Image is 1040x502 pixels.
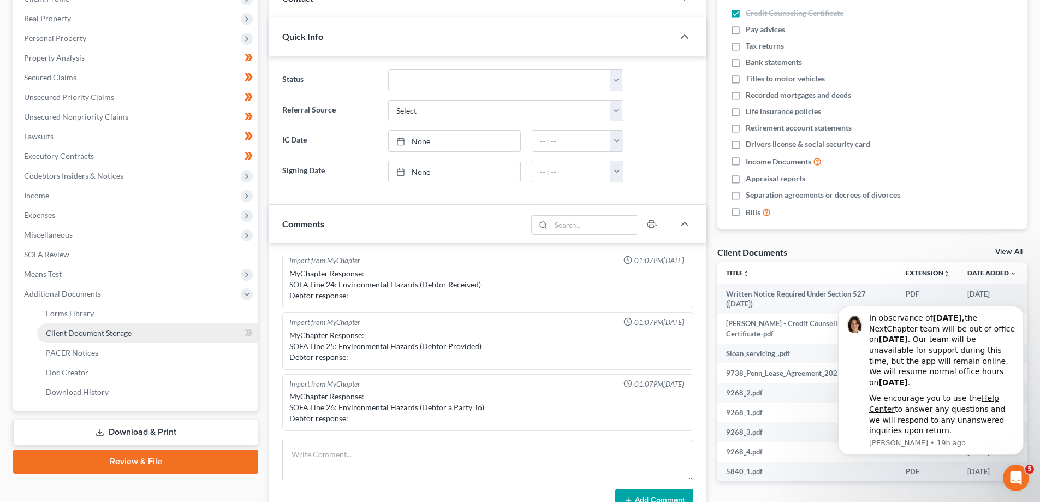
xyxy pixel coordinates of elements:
td: Sloan_servicing_.pdf [717,344,897,363]
span: Income Documents [746,156,811,167]
span: Codebtors Insiders & Notices [24,171,123,180]
span: Comments [282,218,324,229]
input: -- : -- [532,161,611,182]
span: Retirement account statements [746,122,852,133]
a: Doc Creator [37,363,258,382]
a: Executory Contracts [15,146,258,166]
div: Import from MyChapter [289,256,360,266]
a: Download History [37,382,258,402]
span: Bills [746,207,760,218]
iframe: Intercom live chat [1003,465,1029,491]
span: Download History [46,387,109,397]
span: PACER Notices [46,348,98,357]
td: 9268_4.pdf [717,442,897,462]
span: 5 [1025,465,1034,474]
span: Unsecured Priority Claims [24,92,114,102]
label: Status [277,69,382,91]
div: MyChapter Response: SOFA Line 26: Environmental Hazards (Debtor a Party To) Debtor response: [289,391,686,424]
td: 9268_2.pdf [717,383,897,403]
span: Appraisal reports [746,173,805,184]
div: MyChapter Response: SOFA Line 24: Environmental Hazards (Debtor Received) Debtor response: [289,268,686,301]
span: Bank statements [746,57,802,68]
a: Unsecured Nonpriority Claims [15,107,258,127]
span: Drivers license & social security card [746,139,870,150]
span: Titles to motor vehicles [746,73,825,84]
span: Client Document Storage [46,328,132,338]
a: Unsecured Priority Claims [15,87,258,107]
span: SOFA Review [24,250,69,259]
span: Income [24,191,49,200]
span: Tax returns [746,40,784,51]
span: Personal Property [24,33,86,43]
td: 9268_3.pdf [717,422,897,442]
div: Client Documents [717,246,787,258]
span: Expenses [24,210,55,220]
span: 01:07PM[DATE] [634,379,684,389]
input: Search... [551,216,638,234]
a: Review & File [13,450,258,474]
a: Forms Library [37,304,258,323]
span: Lawsuits [24,132,54,141]
a: Extensionunfold_more [906,269,950,277]
td: 5840_1.pdf [717,462,897,481]
span: Property Analysis [24,53,85,62]
label: IC Date [277,130,382,152]
a: PACER Notices [37,343,258,363]
span: Separation agreements or decrees of divorces [746,190,900,200]
i: expand_more [1010,270,1017,277]
span: Real Property [24,14,71,23]
td: PDF [897,284,959,314]
span: Pay advices [746,24,785,35]
a: Property Analysis [15,48,258,68]
div: MyChapter Response: SOFA Line 25: Environmental Hazards (Debtor Provided) Debtor response: [289,330,686,363]
span: Means Test [24,269,62,279]
a: None [389,161,520,182]
a: Date Added expand_more [967,269,1017,277]
label: Signing Date [277,161,382,182]
a: Secured Claims [15,68,258,87]
a: Download & Print [13,420,258,445]
div: Import from MyChapter [289,317,360,328]
a: View All [995,248,1023,256]
a: None [389,131,520,151]
span: Credit Counseling Certificate [746,8,843,19]
span: Additional Documents [24,289,101,298]
td: [DATE] [959,284,1025,314]
span: Doc Creator [46,368,88,377]
span: Forms Library [46,309,94,318]
a: SOFA Review [15,245,258,264]
span: Executory Contracts [24,151,94,161]
td: 9738_Penn_Lease_Agreement_2025_-_signed.pdf [717,363,897,383]
input: -- : -- [532,131,611,151]
a: Client Document Storage [37,323,258,343]
td: Written Notice Required Under Section 527 ([DATE]) [717,284,897,314]
span: Recorded mortgages and deeds [746,90,851,101]
span: Quick Info [282,31,323,42]
div: Import from MyChapter [289,379,360,389]
span: 01:07PM[DATE] [634,256,684,266]
iframe: Intercom notifications message [822,290,1040,473]
td: 9268_1.pdf [717,403,897,422]
a: Lawsuits [15,127,258,146]
i: unfold_more [743,270,750,277]
span: Miscellaneous [24,230,73,239]
a: Titleunfold_more [726,269,750,277]
span: Unsecured Nonpriority Claims [24,112,128,121]
span: Secured Claims [24,73,76,82]
span: Life insurance policies [746,106,821,117]
i: unfold_more [943,270,950,277]
span: 01:07PM[DATE] [634,317,684,328]
label: Referral Source [277,100,382,122]
td: [PERSON_NAME] - Credit Counseling Course Certificate-pdf [717,314,897,344]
